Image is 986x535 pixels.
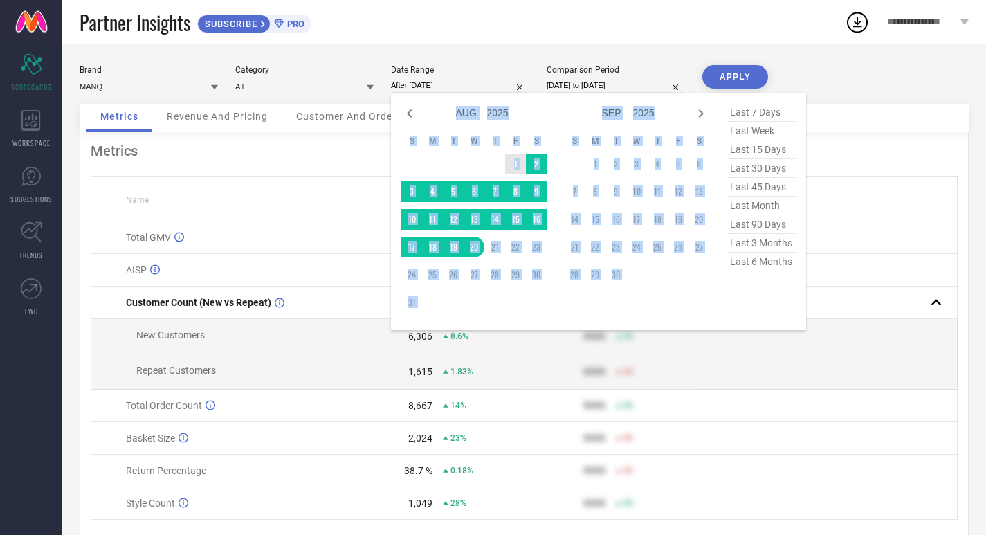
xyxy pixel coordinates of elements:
[647,237,668,257] td: Thu Sep 25 2025
[12,138,51,148] span: WORKSPACE
[583,433,605,444] div: 9999
[464,264,484,285] td: Wed Aug 27 2025
[668,154,688,174] td: Fri Sep 05 2025
[408,331,432,342] div: 6,306
[126,498,175,509] span: Style Count
[401,181,422,202] td: Sun Aug 03 2025
[450,466,473,475] span: 0.18%
[80,65,218,75] div: Brand
[727,234,796,253] span: last 3 months
[284,19,304,29] span: PRO
[401,237,422,257] td: Sun Aug 17 2025
[688,154,709,174] td: Sat Sep 06 2025
[126,400,202,411] span: Total Order Count
[623,433,633,443] span: 50
[727,159,796,178] span: last 30 days
[647,154,668,174] td: Thu Sep 04 2025
[845,10,870,35] div: Open download list
[450,367,473,377] span: 1.83%
[526,237,547,257] td: Sat Aug 23 2025
[505,264,526,285] td: Fri Aug 29 2025
[623,466,633,475] span: 50
[422,181,443,202] td: Mon Aug 04 2025
[585,181,605,202] td: Mon Sep 08 2025
[605,237,626,257] td: Tue Sep 23 2025
[623,367,633,377] span: 50
[727,197,796,215] span: last month
[136,329,205,341] span: New Customers
[564,209,585,230] td: Sun Sep 14 2025
[605,209,626,230] td: Tue Sep 16 2025
[583,400,605,411] div: 9999
[296,111,402,122] span: Customer And Orders
[505,237,526,257] td: Fri Aug 22 2025
[443,136,464,147] th: Tuesday
[408,433,432,444] div: 2,024
[605,264,626,285] td: Tue Sep 30 2025
[727,253,796,271] span: last 6 months
[526,181,547,202] td: Sat Aug 09 2025
[443,209,464,230] td: Tue Aug 12 2025
[585,154,605,174] td: Mon Sep 01 2025
[688,136,709,147] th: Saturday
[605,181,626,202] td: Tue Sep 09 2025
[126,232,171,243] span: Total GMV
[19,250,43,260] span: TRENDS
[626,181,647,202] td: Wed Sep 10 2025
[605,154,626,174] td: Tue Sep 02 2025
[484,264,505,285] td: Thu Aug 28 2025
[11,82,52,92] span: SCORECARDS
[727,215,796,234] span: last 90 days
[727,103,796,122] span: last 7 days
[605,136,626,147] th: Tuesday
[564,181,585,202] td: Sun Sep 07 2025
[564,264,585,285] td: Sun Sep 28 2025
[422,209,443,230] td: Mon Aug 11 2025
[484,181,505,202] td: Thu Aug 07 2025
[126,264,147,275] span: AISP
[464,209,484,230] td: Wed Aug 13 2025
[505,154,526,174] td: Fri Aug 01 2025
[668,237,688,257] td: Fri Sep 26 2025
[668,181,688,202] td: Fri Sep 12 2025
[408,498,432,509] div: 1,049
[688,181,709,202] td: Sat Sep 13 2025
[422,237,443,257] td: Mon Aug 18 2025
[505,181,526,202] td: Fri Aug 08 2025
[623,401,633,410] span: 50
[702,65,768,89] button: APPLY
[484,237,505,257] td: Thu Aug 21 2025
[505,136,526,147] th: Friday
[401,264,422,285] td: Sun Aug 24 2025
[583,331,605,342] div: 9999
[585,237,605,257] td: Mon Sep 22 2025
[235,65,374,75] div: Category
[484,209,505,230] td: Thu Aug 14 2025
[564,237,585,257] td: Sun Sep 21 2025
[391,65,529,75] div: Date Range
[167,111,268,122] span: Revenue And Pricing
[198,19,261,29] span: SUBSCRIBE
[727,140,796,159] span: last 15 days
[626,136,647,147] th: Wednesday
[688,237,709,257] td: Sat Sep 27 2025
[126,433,175,444] span: Basket Size
[626,209,647,230] td: Wed Sep 17 2025
[526,154,547,174] td: Sat Aug 02 2025
[585,136,605,147] th: Monday
[422,264,443,285] td: Mon Aug 25 2025
[80,8,190,37] span: Partner Insights
[422,136,443,147] th: Monday
[668,209,688,230] td: Fri Sep 19 2025
[564,136,585,147] th: Sunday
[464,181,484,202] td: Wed Aug 06 2025
[668,136,688,147] th: Friday
[727,178,796,197] span: last 45 days
[443,264,464,285] td: Tue Aug 26 2025
[450,332,468,341] span: 8.6%
[126,465,206,476] span: Return Percentage
[623,498,633,508] span: 50
[688,209,709,230] td: Sat Sep 20 2025
[197,11,311,33] a: SUBSCRIBEPRO
[626,154,647,174] td: Wed Sep 03 2025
